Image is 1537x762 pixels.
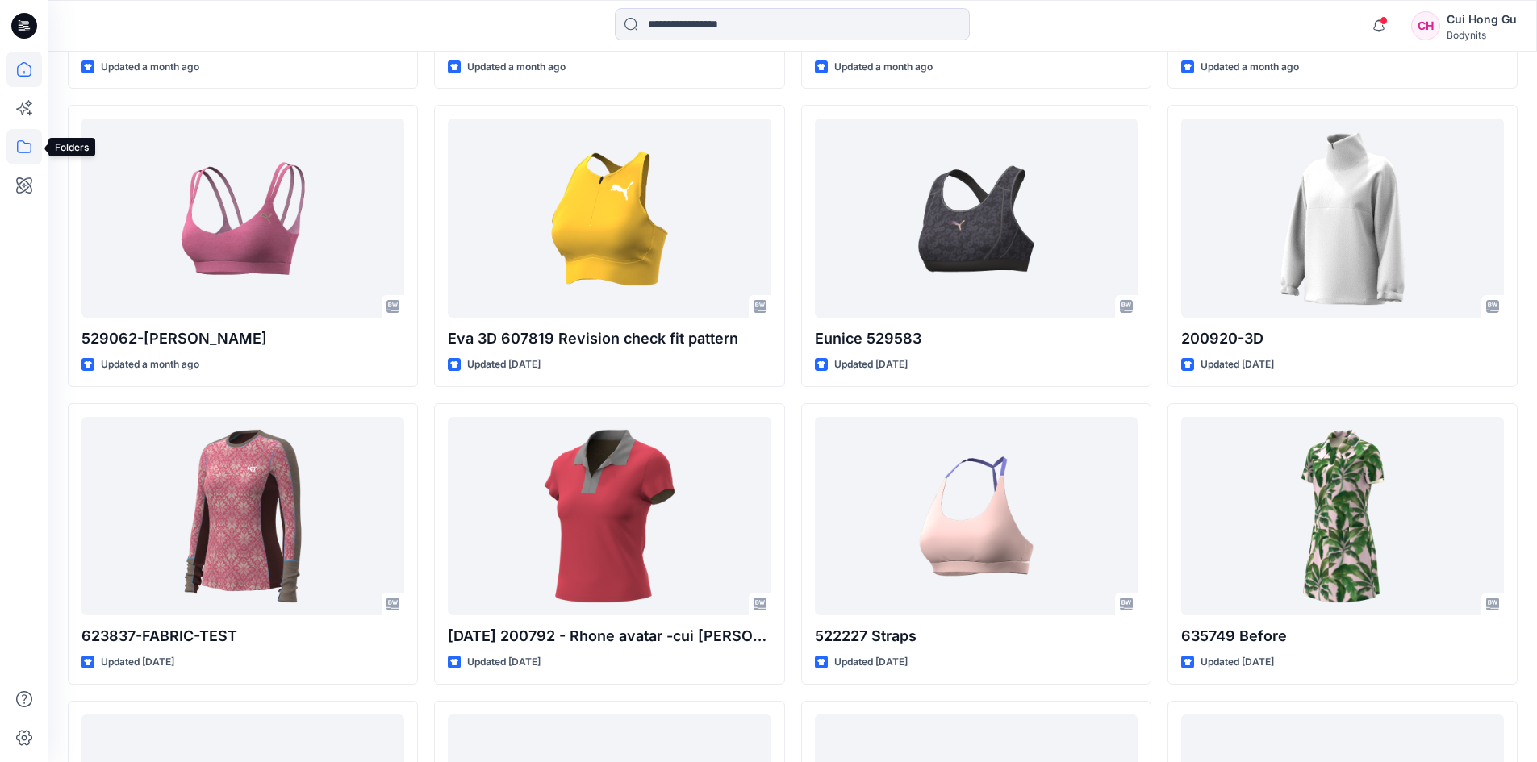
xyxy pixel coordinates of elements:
div: Cui Hong Gu [1447,10,1517,29]
p: Updated a month ago [1201,59,1299,76]
p: 635749 Before [1181,625,1504,647]
p: Eunice 529583 [815,327,1138,350]
p: 623837-FABRIC-TEST [81,625,404,647]
a: Eunice 529583 [815,119,1138,318]
p: Updated a month ago [101,59,199,76]
p: Updated [DATE] [834,356,908,373]
p: [DATE] 200792 - Rhone avatar -cui [PERSON_NAME] [448,625,771,647]
a: 623837-FABRIC-TEST [81,417,404,616]
p: 200920-3D [1181,327,1504,350]
p: Updated [DATE] [467,356,541,373]
p: Updated [DATE] [467,654,541,671]
div: Bodynits [1447,29,1517,41]
a: 635749 Before [1181,417,1504,616]
p: 522227 Straps [815,625,1138,647]
a: 522227 Straps [815,417,1138,616]
p: Updated [DATE] [1201,654,1274,671]
a: 30 June 200792 - Rhone avatar -cui hong [448,417,771,616]
p: Updated [DATE] [834,654,908,671]
p: Updated [DATE] [101,654,174,671]
a: 529062-Tracy [81,119,404,318]
div: CH [1411,11,1440,40]
a: Eva 3D 607819 Revision check fit pattern [448,119,771,318]
p: Eva 3D 607819 Revision check fit pattern [448,327,771,350]
p: Updated a month ago [467,59,566,76]
a: 200920-3D [1181,119,1504,318]
p: Updated a month ago [834,59,933,76]
p: 529062-[PERSON_NAME] [81,327,404,350]
p: Updated [DATE] [1201,356,1274,373]
p: Updated a month ago [101,356,199,373]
